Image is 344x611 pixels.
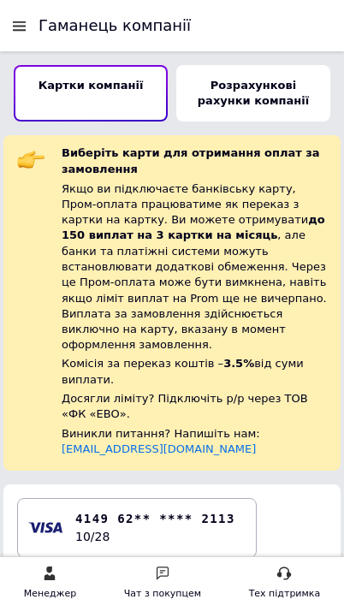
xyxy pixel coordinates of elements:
[62,356,327,388] div: Комісія за переказ коштів – від суми виплати.
[39,79,144,92] b: Картки компанії
[62,442,256,455] a: [EMAIL_ADDRESS][DOMAIN_NAME]
[62,146,320,175] span: Виберіть карти для отримання оплат за замовлення
[223,357,254,370] span: 3.5%
[75,530,110,543] time: 10/28
[62,213,325,242] span: до 150 виплат на 3 картки на місяць
[17,145,44,173] img: :point_right:
[249,585,321,602] div: Тех підтримка
[124,585,201,602] div: Чат з покупцем
[62,426,327,457] div: Виникли питання? Напишіть нам:
[198,79,309,107] b: Розрахункові рахунки компанії
[62,391,327,422] div: Досягли ліміту? Підключіть р/р через ТОВ «ФК «ЕВО».
[39,18,191,33] div: Гаманець компанії
[62,181,327,353] div: Якщо ви підключаєте банківську карту, Пром-оплата працюватиме як переказ з картки на картку. Ви м...
[24,585,76,602] div: Менеджер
